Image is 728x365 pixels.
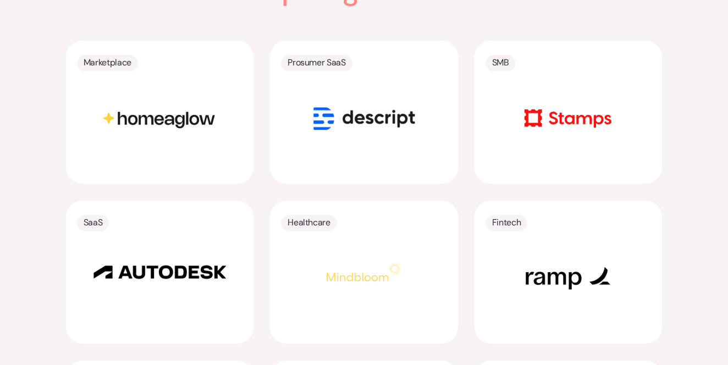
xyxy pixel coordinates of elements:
p: Marketplace [84,55,131,70]
p: Healthcare [288,215,330,230]
img: Autodesk logo [91,260,229,284]
p: SMB [492,55,509,70]
p: Fintech [492,215,521,230]
p: SaaS [84,215,103,230]
p: Prosumer SaaS [288,55,345,70]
